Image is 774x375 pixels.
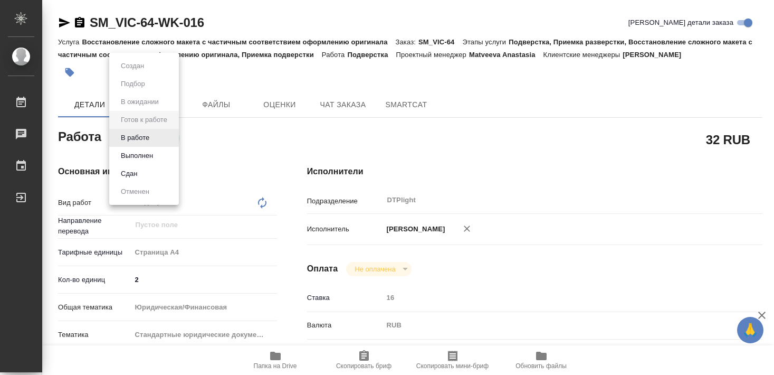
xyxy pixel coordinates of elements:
[118,168,140,180] button: Сдан
[118,60,147,72] button: Создан
[118,114,170,126] button: Готов к работе
[118,150,156,162] button: Выполнен
[118,96,162,108] button: В ожидании
[118,78,148,90] button: Подбор
[118,132,152,144] button: В работе
[118,186,152,198] button: Отменен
